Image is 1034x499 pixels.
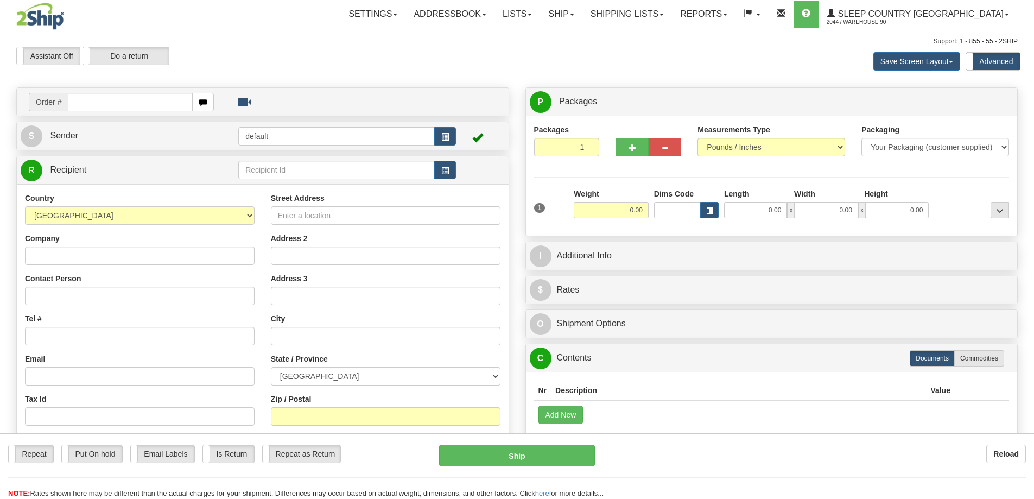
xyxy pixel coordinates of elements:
[819,1,1017,28] a: Sleep Country [GEOGRAPHIC_DATA] 2044 / Warehouse 90
[25,353,45,364] label: Email
[530,279,551,301] span: $
[271,313,285,324] label: City
[1009,194,1033,305] iframe: chat widget
[17,47,80,65] label: Assistant Off
[540,1,582,28] a: Ship
[530,245,551,267] span: I
[654,188,694,199] label: Dims Code
[203,445,254,463] label: Is Return
[25,193,54,204] label: Country
[8,489,30,497] span: NOTE:
[559,97,597,106] span: Packages
[25,394,46,405] label: Tax Id
[966,53,1020,70] label: Advanced
[530,348,551,369] span: C
[62,445,122,463] label: Put On hold
[534,124,569,135] label: Packages
[986,445,1026,463] button: Reload
[873,52,960,71] button: Save Screen Layout
[993,450,1019,458] b: Reload
[271,353,328,364] label: State / Province
[672,1,735,28] a: Reports
[50,131,78,140] span: Sender
[926,381,955,401] th: Value
[263,445,340,463] label: Repeat as Return
[827,17,908,28] span: 2044 / Warehouse 90
[29,93,68,111] span: Order #
[16,37,1018,46] div: Support: 1 - 855 - 55 - 2SHIP
[131,445,194,463] label: Email Labels
[50,165,86,174] span: Recipient
[794,188,815,199] label: Width
[494,1,540,28] a: Lists
[858,202,866,218] span: x
[910,350,955,367] label: Documents
[340,1,405,28] a: Settings
[530,91,551,113] span: P
[439,445,595,466] button: Ship
[16,3,64,30] img: logo2044.jpg
[835,9,1004,18] span: Sleep Country [GEOGRAPHIC_DATA]
[271,233,308,244] label: Address 2
[582,1,672,28] a: Shipping lists
[9,445,53,463] label: Repeat
[25,233,60,244] label: Company
[534,203,545,213] span: 1
[271,394,312,405] label: Zip / Postal
[787,202,795,218] span: x
[724,188,750,199] label: Length
[405,1,494,28] a: Addressbook
[530,347,1014,369] a: CContents
[25,313,42,324] label: Tel #
[551,381,926,401] th: Description
[530,313,1014,335] a: OShipment Options
[530,279,1014,301] a: $Rates
[991,202,1009,218] div: ...
[271,193,325,204] label: Street Address
[530,245,1014,267] a: IAdditional Info
[538,406,583,424] button: Add New
[535,489,549,497] a: here
[271,273,308,284] label: Address 3
[83,47,169,65] label: Do a return
[21,159,214,181] a: R Recipient
[530,91,1014,113] a: P Packages
[21,160,42,181] span: R
[21,125,42,147] span: S
[271,206,500,225] input: Enter a location
[530,313,551,335] span: O
[861,124,899,135] label: Packaging
[954,350,1004,367] label: Commodities
[574,188,599,199] label: Weight
[25,273,81,284] label: Contact Person
[21,125,238,147] a: S Sender
[238,161,435,179] input: Recipient Id
[697,124,770,135] label: Measurements Type
[864,188,888,199] label: Height
[534,381,551,401] th: Nr
[238,127,435,146] input: Sender Id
